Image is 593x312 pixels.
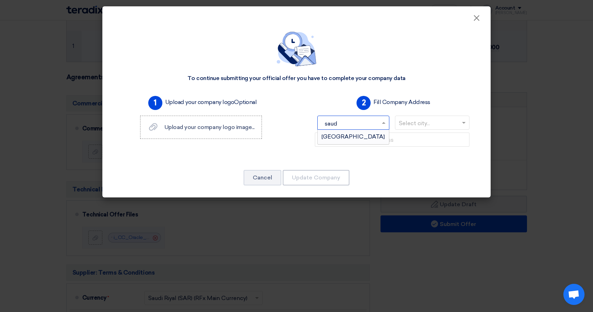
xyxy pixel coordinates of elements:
span: Optional [234,99,257,105]
img: empty_state_contact.svg [277,32,316,66]
span: 2 [357,96,371,110]
a: Open chat [563,284,585,305]
span: × [473,13,480,27]
button: Close [467,11,486,25]
label: Fill Company Address [373,98,430,106]
span: 1 [148,96,162,110]
span: [GEOGRAPHIC_DATA] [322,133,385,140]
div: To continue submitting your official offer you have to complete your company data [187,75,405,82]
label: Upload your company logo [165,98,257,106]
span: Upload your company logo image... [164,124,254,130]
input: Add company main address [315,133,469,147]
button: Cancel [244,170,281,185]
button: Update Company [283,170,349,185]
